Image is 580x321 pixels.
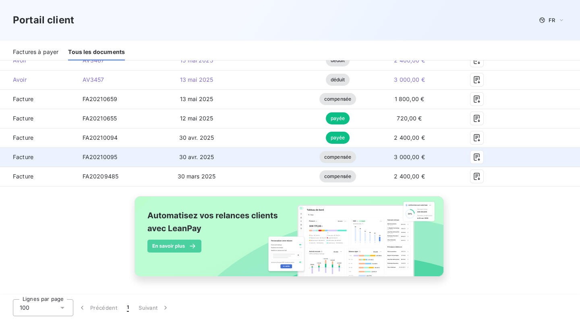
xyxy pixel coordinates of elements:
[394,134,425,141] span: 2 400,00 €
[20,304,29,312] span: 100
[127,304,129,312] span: 1
[83,95,118,102] span: FA20210659
[179,134,214,141] span: 30 avr. 2025
[326,112,350,124] span: payée
[326,54,350,66] span: déduit
[68,43,125,60] div: Tous les documents
[13,43,58,60] div: Factures à payer
[6,95,70,103] span: Facture
[73,299,122,316] button: Précédent
[13,13,74,27] h3: Portail client
[83,76,104,83] span: AV3457
[6,134,70,142] span: Facture
[6,172,70,180] span: Facture
[134,299,174,316] button: Suivant
[394,173,425,180] span: 2 400,00 €
[178,173,216,180] span: 30 mars 2025
[397,115,422,122] span: 720,00 €
[6,56,70,64] span: Avoir
[6,153,70,161] span: Facture
[127,191,453,290] img: banner
[326,132,350,144] span: payée
[83,153,118,160] span: FA20210095
[549,17,555,23] span: FR
[319,93,356,105] span: compensée
[319,151,356,163] span: compensée
[6,76,70,84] span: Avoir
[395,95,425,102] span: 1 800,00 €
[6,114,70,122] span: Facture
[180,115,213,122] span: 12 mai 2025
[394,153,425,160] span: 3 000,00 €
[179,153,214,160] span: 30 avr. 2025
[83,134,118,141] span: FA20210094
[180,76,213,83] span: 13 mai 2025
[326,74,350,86] span: déduit
[83,115,117,122] span: FA20210655
[122,299,134,316] button: 1
[394,76,425,83] span: 3 000,00 €
[83,173,119,180] span: FA20209485
[319,170,356,182] span: compensée
[180,95,213,102] span: 13 mai 2025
